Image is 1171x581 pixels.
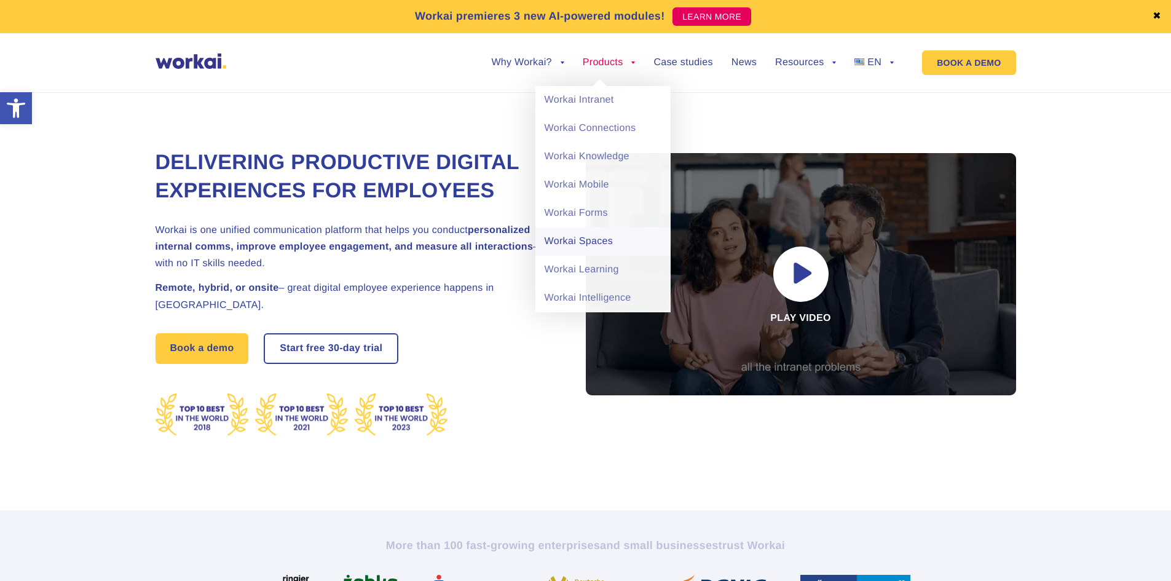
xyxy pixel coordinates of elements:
a: Workai Spaces [535,227,671,256]
i: and small businesses [600,539,718,551]
a: Workai Knowledge [535,143,671,171]
div: Play video [586,153,1016,395]
a: Products [583,58,636,68]
a: Workai Learning [535,256,671,284]
a: BOOK A DEMO [922,50,1015,75]
span: EN [867,57,881,68]
a: Workai Mobile [535,171,671,199]
a: Book a demo [156,333,249,364]
a: Why Workai? [491,58,564,68]
a: Resources [775,58,836,68]
a: ✖ [1153,12,1161,22]
strong: Remote, hybrid, or onsite [156,283,279,293]
a: Workai Connections [535,114,671,143]
h2: – great digital employee experience happens in [GEOGRAPHIC_DATA]. [156,280,555,313]
a: Workai Forms [535,199,671,227]
p: Workai premieres 3 new AI-powered modules! [415,8,665,25]
i: 30-day [328,344,361,354]
a: Case studies [653,58,712,68]
a: Workai Intelligence [535,284,671,312]
h2: Workai is one unified communication platform that helps you conduct – with no IT skills needed. [156,222,555,272]
a: News [731,58,757,68]
a: Start free30-daytrial [265,334,397,363]
a: LEARN MORE [672,7,751,26]
a: Workai Intranet [535,86,671,114]
h2: More than 100 fast-growing enterprises trust Workai [245,538,927,553]
h1: Delivering Productive Digital Experiences for Employees [156,149,555,205]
